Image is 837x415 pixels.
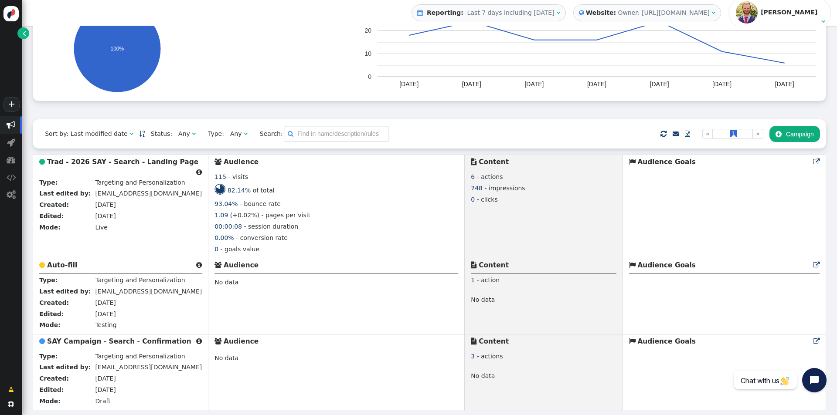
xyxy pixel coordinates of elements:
[214,212,228,219] span: 1.09
[145,129,172,138] span: Status:
[47,158,198,166] b: Trad - 2026 SAY - Search - Landing Page
[39,224,61,231] b: Mode:
[776,131,782,138] span: 
[484,185,525,192] span: - impressions
[761,9,819,16] div: [PERSON_NAME]
[224,261,259,269] b: Audience
[813,262,820,268] span: 
[95,277,185,283] span: Targeting and Personalization
[23,29,26,38] span: 
[556,10,560,16] span: 
[244,131,248,137] span: 
[399,81,418,88] text: [DATE]
[39,338,45,344] span: 
[752,129,763,139] a: »
[351,5,816,92] svg: A chart.
[660,128,667,139] span: 
[7,173,16,182] span: 
[95,364,202,371] span: [EMAIL_ADDRESS][DOMAIN_NAME]
[17,27,29,39] a: 
[236,234,288,241] span: - conversion rate
[95,299,116,306] span: [DATE]
[214,223,242,230] span: 00:00:08
[95,190,202,197] span: [EMAIL_ADDRESS][DOMAIN_NAME]
[471,196,475,203] span: 0
[730,130,737,137] span: 1
[7,155,15,164] span: 
[261,212,310,219] span: - pages per visit
[95,353,185,360] span: Targeting and Personalization
[7,190,16,199] span: 
[230,212,259,219] span: (+0.02%)
[477,173,503,180] span: - actions
[8,401,14,407] span: 
[471,185,483,192] span: 748
[95,224,108,231] span: Live
[214,279,238,286] span: No data
[471,262,476,268] span: 
[230,129,242,138] div: Any
[685,131,690,137] span: 
[7,121,15,129] span: 
[364,27,371,34] text: 20
[821,18,825,24] span: 
[214,173,226,180] span: 115
[95,179,185,186] span: Targeting and Personalization
[769,126,820,142] button: Campaign
[711,10,715,16] span: 
[45,129,127,138] div: Sort by: Last modified date
[224,158,259,166] b: Audience
[813,158,820,166] a: 
[192,131,196,137] span: 
[587,81,606,88] text: [DATE]
[39,364,91,371] b: Last edited by:
[196,262,202,268] span: 
[471,338,476,344] span: 
[95,375,116,382] span: [DATE]
[467,9,555,16] span: Last 7 days including [DATE]
[479,261,509,269] b: Content
[629,338,636,344] span: 
[39,5,349,92] div: A chart.
[214,354,238,361] span: No data
[471,353,475,360] span: 3
[462,81,481,88] text: [DATE]
[637,337,696,345] b: Audience Goals
[95,201,116,208] span: [DATE]
[673,131,679,137] span: 
[471,277,475,283] span: 1
[39,299,69,306] b: Created:
[524,81,544,88] text: [DATE]
[477,353,503,360] span: - actions
[368,73,371,80] text: 0
[288,129,293,138] span: 
[178,129,190,138] div: Any
[39,179,58,186] b: Type:
[702,129,713,139] a: «
[47,337,191,345] b: SAY Campaign - Search - Confirmation
[618,8,709,17] div: Owner: [URL][DOMAIN_NAME]
[471,159,476,165] span: 
[39,213,64,219] b: Edited:
[477,196,498,203] span: - clicks
[39,277,58,283] b: Type:
[673,130,679,137] a: 
[629,159,636,165] span: 
[39,190,91,197] b: Last edited by:
[139,130,145,137] a: 
[129,131,133,137] span: 
[679,126,696,142] a: 
[425,9,465,16] b: Reporting:
[95,213,116,219] span: [DATE]
[813,159,820,165] span: 
[139,131,145,137] span: Sorted in descending order
[813,338,820,344] span: 
[650,81,669,88] text: [DATE]
[214,338,221,344] span: 
[637,158,696,166] b: Audience Goals
[775,81,794,88] text: [DATE]
[364,50,371,57] text: 10
[637,261,696,269] b: Audience Goals
[196,169,202,175] span: 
